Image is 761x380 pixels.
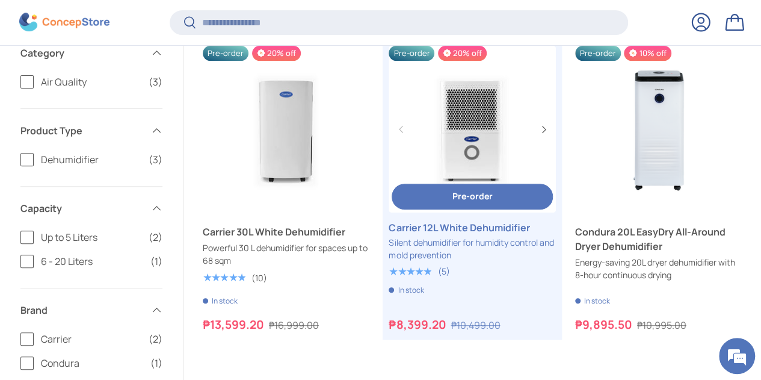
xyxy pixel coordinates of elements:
[41,356,143,370] span: Condura
[149,332,162,346] span: (2)
[20,303,143,317] span: Brand
[20,109,162,152] summary: Product Type
[20,46,143,60] span: Category
[20,187,162,230] summary: Capacity
[575,225,742,254] a: Condura 20L EasyDry All-Around Dryer Dehumidifier
[41,152,141,167] span: Dehumidifier
[41,332,141,346] span: Carrier
[252,46,301,61] span: 20% off
[389,46,434,61] span: Pre-order
[389,46,555,213] a: Carrier 12L White Dehumidifier
[20,31,162,75] summary: Category
[575,46,621,61] span: Pre-order
[452,190,492,202] span: Pre-order
[624,46,671,61] span: 10% off
[150,356,162,370] span: (1)
[20,288,162,332] summary: Brand
[575,46,742,213] a: Condura 20L EasyDry All-Around Dryer Dehumidifier
[149,152,162,167] span: (3)
[6,252,229,294] textarea: Type your message and hit 'Enter'
[20,123,143,138] span: Product Type
[203,46,369,213] a: Carrier 30L White Dehumidifier
[70,113,166,235] span: We're online!
[392,184,552,210] button: Pre-order
[150,254,162,269] span: (1)
[41,230,141,245] span: Up to 5 Liters
[41,75,141,89] span: Air Quality
[19,13,109,32] img: ConcepStore
[41,254,143,269] span: 6 - 20 Liters
[20,201,143,216] span: Capacity
[63,67,202,83] div: Chat with us now
[149,75,162,89] span: (3)
[203,46,248,61] span: Pre-order
[438,46,487,61] span: 20% off
[203,225,369,239] a: Carrier 30L White Dehumidifier
[149,230,162,245] span: (2)
[389,220,555,235] a: Carrier 12L White Dehumidifier
[197,6,226,35] div: Minimize live chat window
